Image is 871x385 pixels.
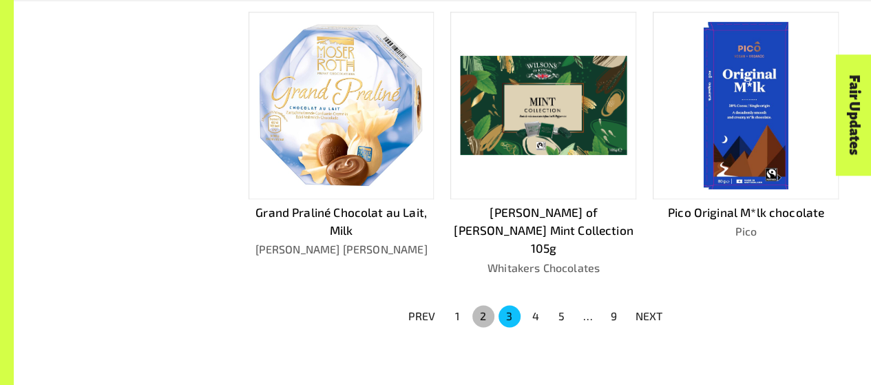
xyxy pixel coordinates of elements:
p: [PERSON_NAME] [PERSON_NAME] [249,241,434,258]
button: Go to page 1 [446,305,468,327]
button: PREV [400,304,444,329]
button: Go to page 4 [525,305,547,327]
p: Pico Original M*lk chocolate [653,204,839,222]
a: [PERSON_NAME] of [PERSON_NAME] Mint Collection 105gWhitakers Chocolates [450,12,636,276]
button: page 3 [499,305,521,327]
button: Go to page 9 [603,305,625,327]
p: [PERSON_NAME] of [PERSON_NAME] Mint Collection 105g [450,204,636,258]
div: … [577,308,599,324]
p: Grand Praliné Chocolat au Lait, Milk [249,204,434,240]
button: NEXT [627,304,671,329]
a: Pico Original M*lk chocolatePico [653,12,839,276]
p: NEXT [636,308,663,324]
a: Grand Praliné Chocolat au Lait, Milk[PERSON_NAME] [PERSON_NAME] [249,12,434,276]
p: Whitakers Chocolates [450,260,636,276]
p: Pico [653,223,839,240]
nav: pagination navigation [400,304,671,329]
button: Go to page 5 [551,305,573,327]
p: PREV [408,308,436,324]
button: Go to page 2 [472,305,494,327]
